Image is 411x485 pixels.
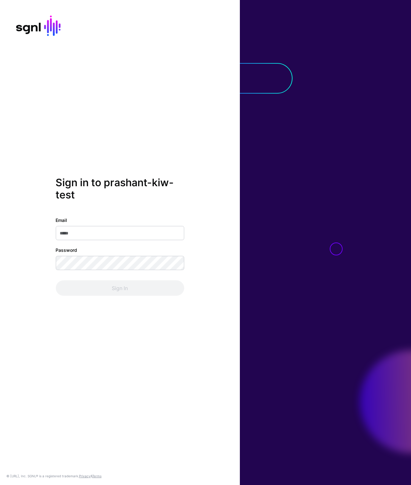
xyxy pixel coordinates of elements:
[6,473,101,479] div: © [URL], Inc. SGNL® is a registered trademark. &
[56,246,77,253] label: Password
[79,474,91,478] a: Privacy
[92,474,101,478] a: Terms
[56,177,184,201] h2: Sign in to prashant-kiw-test
[56,216,67,223] label: Email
